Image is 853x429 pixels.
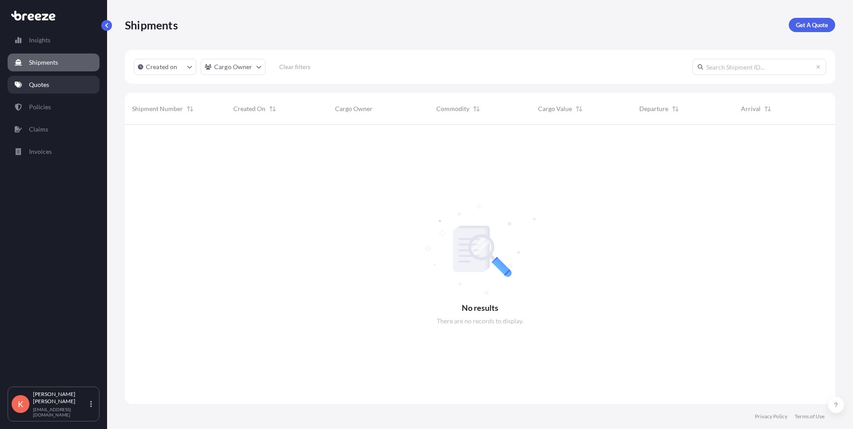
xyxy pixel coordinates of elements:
a: Policies [8,98,99,116]
p: Policies [29,103,51,111]
button: Sort [762,103,773,114]
button: Sort [574,103,584,114]
p: Claims [29,125,48,134]
button: cargoOwner Filter options [201,59,265,75]
span: Departure [639,104,668,113]
p: [PERSON_NAME] [PERSON_NAME] [33,391,88,405]
p: Shipments [29,58,58,67]
p: Quotes [29,80,49,89]
span: Commodity [436,104,469,113]
p: Created on [146,62,178,71]
span: Created On [233,104,265,113]
button: Sort [185,103,195,114]
span: Cargo Owner [335,104,373,113]
a: Privacy Policy [755,413,787,420]
p: Insights [29,36,50,45]
a: Quotes [8,76,99,94]
a: Get A Quote [789,18,835,32]
button: Sort [670,103,681,114]
button: Sort [267,103,278,114]
span: Arrival [741,104,761,113]
a: Claims [8,120,99,138]
p: Cargo Owner [214,62,253,71]
a: Invoices [8,143,99,161]
button: createdOn Filter options [134,59,196,75]
span: Shipment Number [132,104,183,113]
p: Get A Quote [796,21,828,29]
span: K [18,400,23,408]
span: Cargo Value [538,104,572,113]
a: Insights [8,31,99,49]
p: [EMAIL_ADDRESS][DOMAIN_NAME] [33,407,88,417]
p: Invoices [29,147,52,156]
button: Clear filters [270,60,320,74]
input: Search Shipment ID... [692,59,826,75]
button: Sort [471,103,482,114]
a: Shipments [8,54,99,71]
p: Clear filters [279,62,311,71]
a: Terms of Use [795,413,824,420]
p: Shipments [125,18,178,32]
